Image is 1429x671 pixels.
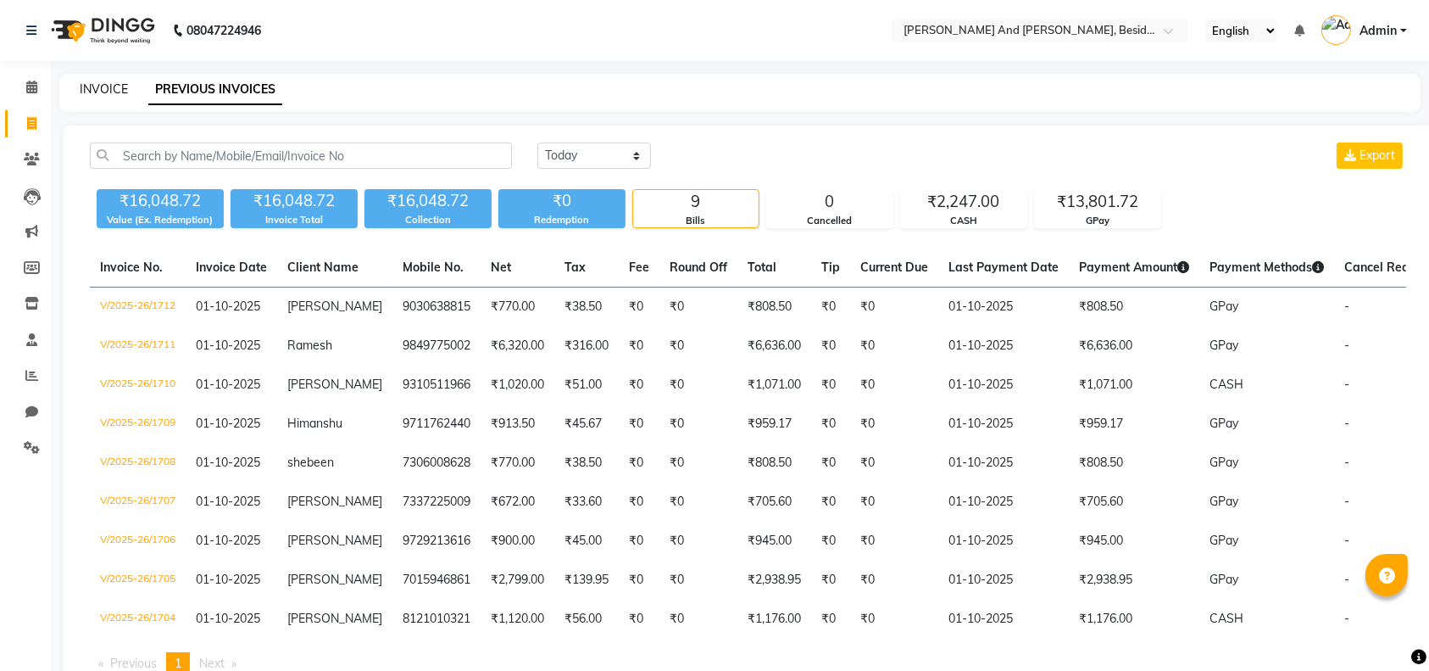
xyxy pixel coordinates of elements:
[811,600,850,639] td: ₹0
[403,260,464,275] span: Mobile No.
[1344,494,1349,509] span: -
[392,366,481,405] td: 9310511966
[1209,377,1243,392] span: CASH
[90,561,186,600] td: V/2025-26/1705
[737,522,811,561] td: ₹945.00
[287,260,359,275] span: Client Name
[619,405,659,444] td: ₹0
[619,327,659,366] td: ₹0
[1069,366,1199,405] td: ₹1,071.00
[287,377,382,392] span: [PERSON_NAME]
[392,522,481,561] td: 9729213616
[811,522,850,561] td: ₹0
[938,405,1069,444] td: 01-10-2025
[90,405,186,444] td: V/2025-26/1709
[811,483,850,522] td: ₹0
[850,483,938,522] td: ₹0
[554,561,619,600] td: ₹139.95
[90,444,186,483] td: V/2025-26/1708
[811,561,850,600] td: ₹0
[619,561,659,600] td: ₹0
[737,288,811,327] td: ₹808.50
[564,260,586,275] span: Tax
[659,327,737,366] td: ₹0
[148,75,282,105] a: PREVIOUS INVOICES
[633,214,759,228] div: Bills
[1069,600,1199,639] td: ₹1,176.00
[392,327,481,366] td: 9849775002
[392,561,481,600] td: 7015946861
[850,561,938,600] td: ₹0
[619,522,659,561] td: ₹0
[364,189,492,213] div: ₹16,048.72
[659,405,737,444] td: ₹0
[481,483,554,522] td: ₹672.00
[1035,190,1160,214] div: ₹13,801.72
[498,213,626,227] div: Redemption
[90,143,512,169] input: Search by Name/Mobile/Email/Invoice No
[938,600,1069,639] td: 01-10-2025
[619,444,659,483] td: ₹0
[811,444,850,483] td: ₹0
[97,213,224,227] div: Value (Ex. Redemption)
[938,327,1069,366] td: 01-10-2025
[629,260,649,275] span: Fee
[850,600,938,639] td: ₹0
[196,260,267,275] span: Invoice Date
[90,522,186,561] td: V/2025-26/1706
[196,533,260,548] span: 01-10-2025
[90,483,186,522] td: V/2025-26/1707
[97,189,224,213] div: ₹16,048.72
[850,444,938,483] td: ₹0
[850,522,938,561] td: ₹0
[481,600,554,639] td: ₹1,120.00
[1344,416,1349,431] span: -
[481,405,554,444] td: ₹913.50
[392,288,481,327] td: 9030638815
[938,561,1069,600] td: 01-10-2025
[287,299,382,314] span: [PERSON_NAME]
[287,455,334,470] span: shebeen
[619,288,659,327] td: ₹0
[1344,533,1349,548] span: -
[1035,214,1160,228] div: GPay
[481,366,554,405] td: ₹1,020.00
[554,366,619,405] td: ₹51.00
[110,656,157,671] span: Previous
[1069,444,1199,483] td: ₹808.50
[850,366,938,405] td: ₹0
[1069,327,1199,366] td: ₹6,636.00
[392,483,481,522] td: 7337225009
[1344,572,1349,587] span: -
[196,494,260,509] span: 01-10-2025
[619,600,659,639] td: ₹0
[481,288,554,327] td: ₹770.00
[619,366,659,405] td: ₹0
[1069,405,1199,444] td: ₹959.17
[811,405,850,444] td: ₹0
[737,600,811,639] td: ₹1,176.00
[633,190,759,214] div: 9
[737,444,811,483] td: ₹808.50
[1209,494,1238,509] span: GPay
[948,260,1059,275] span: Last Payment Date
[737,366,811,405] td: ₹1,071.00
[554,483,619,522] td: ₹33.60
[196,572,260,587] span: 01-10-2025
[938,483,1069,522] td: 01-10-2025
[737,327,811,366] td: ₹6,636.00
[287,611,382,626] span: [PERSON_NAME]
[901,214,1026,228] div: CASH
[554,522,619,561] td: ₹45.00
[1209,572,1238,587] span: GPay
[850,288,938,327] td: ₹0
[850,327,938,366] td: ₹0
[554,600,619,639] td: ₹56.00
[491,260,511,275] span: Net
[1344,299,1349,314] span: -
[1209,416,1238,431] span: GPay
[1359,148,1395,163] span: Export
[850,405,938,444] td: ₹0
[231,189,358,213] div: ₹16,048.72
[392,600,481,639] td: 8121010321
